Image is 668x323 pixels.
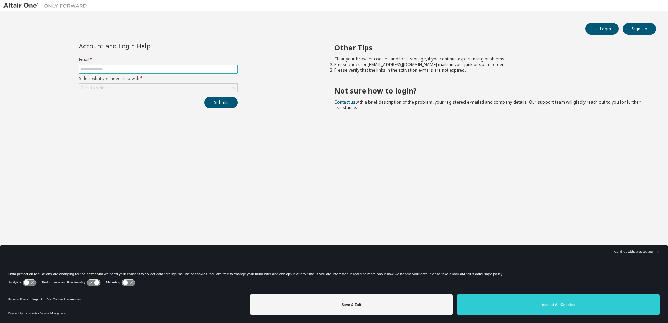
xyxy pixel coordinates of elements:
[334,99,641,111] span: with a brief description of the problem, your registered e-mail id and company details. Our suppo...
[623,23,656,35] button: Sign Up
[79,76,238,81] label: Select what you need help with
[585,23,619,35] button: Login
[334,99,356,105] a: Contact us
[79,84,237,92] div: Click to select
[79,43,206,49] div: Account and Login Help
[79,57,238,63] label: Email
[334,86,644,95] h2: Not sure how to login?
[334,43,644,52] h2: Other Tips
[334,67,644,73] li: Please verify that the links in the activation e-mails are not expired.
[81,85,108,91] div: Click to select
[204,97,238,108] button: Submit
[3,2,90,9] img: Altair One
[334,62,644,67] li: Please check for [EMAIL_ADDRESS][DOMAIN_NAME] mails in your junk or spam folder.
[334,56,644,62] li: Clear your browser cookies and local storage, if you continue experiencing problems.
